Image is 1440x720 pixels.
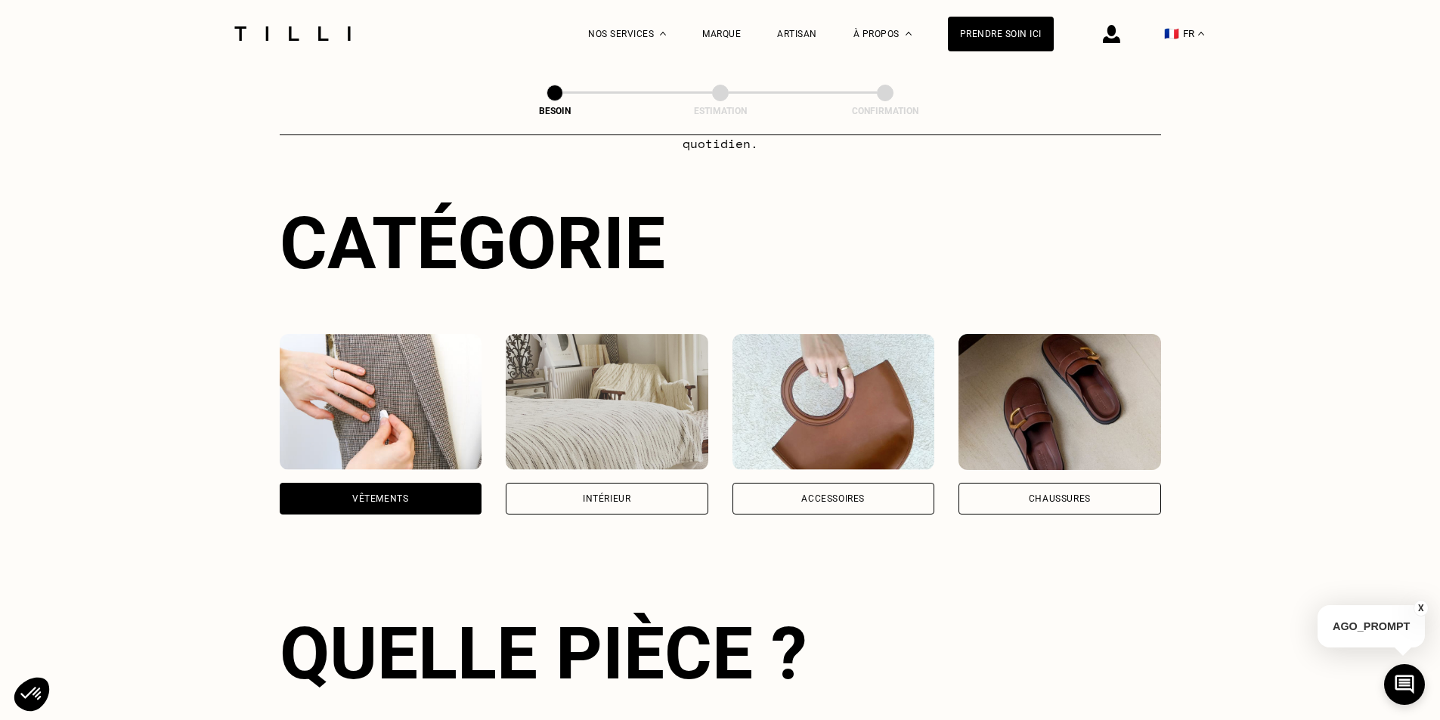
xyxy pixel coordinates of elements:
a: Artisan [777,29,817,39]
img: Intérieur [506,334,708,470]
div: Accessoires [801,494,865,503]
div: Vêtements [352,494,408,503]
a: Prendre soin ici [948,17,1054,51]
img: Accessoires [732,334,935,470]
img: icône connexion [1103,25,1120,43]
img: Chaussures [958,334,1161,470]
a: Marque [702,29,741,39]
img: menu déroulant [1198,32,1204,36]
div: Confirmation [810,106,961,116]
img: Vêtements [280,334,482,470]
div: Catégorie [280,201,1161,286]
p: AGO_PROMPT [1318,605,1425,647]
span: 🇫🇷 [1164,26,1179,41]
button: X [1414,600,1429,616]
img: Menu déroulant [660,32,666,36]
div: Intérieur [583,494,630,503]
img: Logo du service de couturière Tilli [229,26,356,41]
div: Chaussures [1029,494,1091,503]
div: Quelle pièce ? [280,611,1161,696]
div: Besoin [479,106,630,116]
div: Estimation [645,106,796,116]
img: Menu déroulant à propos [906,32,912,36]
